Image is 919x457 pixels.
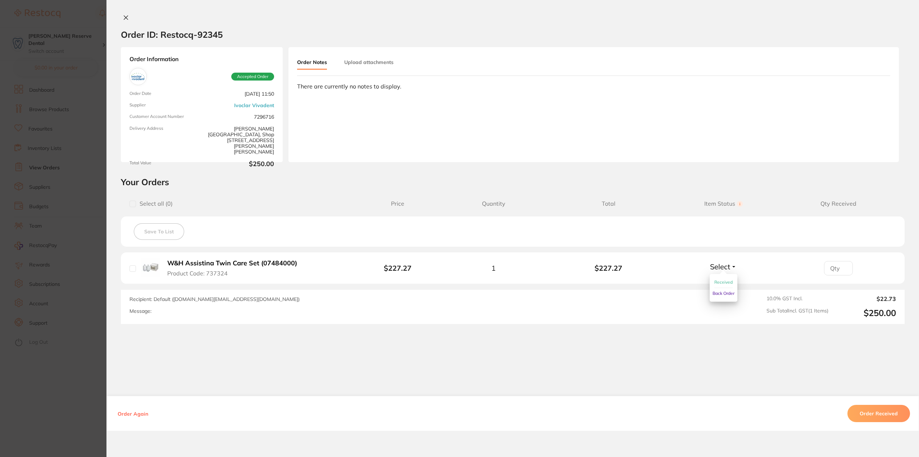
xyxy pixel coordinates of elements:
a: Ivoclar Vivadent [234,102,274,108]
span: Back Order [713,291,734,296]
button: Received [714,277,733,288]
span: Price [359,200,436,207]
span: Recipient: Default ( [DOMAIN_NAME][EMAIL_ADDRESS][DOMAIN_NAME] ) [129,296,300,302]
button: Order Received [847,405,910,422]
output: $250.00 [834,308,896,318]
output: $22.73 [834,296,896,302]
span: Supplier [129,102,199,108]
button: Order Again [115,411,150,417]
button: Save To List [134,223,184,240]
button: Upload attachments [344,56,393,69]
span: Select all ( 0 ) [136,200,173,207]
button: W&H Assistina Twin Care Set (07484000) Product Code: 737324 [165,259,304,277]
span: 1 [491,264,496,272]
h2: Your Orders [121,177,905,187]
img: Ivoclar Vivadent [131,70,145,83]
span: Accepted Order [231,73,274,81]
span: Select [710,262,730,271]
span: Quantity [436,200,551,207]
b: $227.27 [384,264,411,273]
input: Qty [824,261,853,275]
button: Back Order [713,288,734,299]
span: Customer Account Number [129,114,199,120]
button: Order Notes [297,56,327,70]
b: W&H Assistina Twin Care Set (07484000) [167,260,297,267]
span: Product Code: 737324 [167,270,228,277]
span: Item Status [666,200,781,207]
button: Select [708,262,739,271]
span: Order Date [129,91,199,97]
span: 10.0 % GST Incl. [766,296,828,302]
b: $227.27 [551,264,666,272]
h2: Order ID: Restocq- 92345 [121,29,223,40]
span: [DATE] 11:50 [205,91,274,97]
span: Total [551,200,666,207]
div: There are currently no notes to display. [297,83,890,90]
span: Total Value [129,160,199,168]
span: [PERSON_NAME][GEOGRAPHIC_DATA], Shop [STREET_ADDRESS][PERSON_NAME][PERSON_NAME] [205,126,274,155]
span: Qty Received [781,200,896,207]
span: Sub Total Incl. GST ( 1 Items) [766,308,828,318]
img: W&H Assistina Twin Care Set (07484000) [141,258,160,277]
span: Received [714,279,733,285]
label: Message: [129,308,151,314]
strong: Order Information [129,56,274,62]
span: 7296716 [205,114,274,120]
span: Delivery Address [129,126,199,155]
b: $250.00 [205,160,274,168]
